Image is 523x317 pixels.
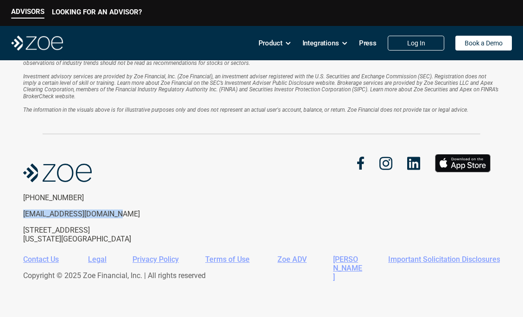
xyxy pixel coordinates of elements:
p: Copyright © 2025 Zoe Financial, Inc. | All rights reserved [23,271,493,280]
p: Log In [407,39,425,47]
a: Book a Demo [455,36,512,51]
a: Privacy Policy [132,255,179,264]
p: [PHONE_NUMBER] [23,193,175,202]
em: Investment advisory services are provided by Zoe Financial, Inc. (Zoe Financial), an investment a... [23,73,500,100]
p: [EMAIL_ADDRESS][DOMAIN_NAME] [23,209,175,218]
a: Log In [388,36,444,51]
a: Terms of Use [205,255,250,264]
a: Important Solicitation Disclosures [388,255,500,264]
a: [PERSON_NAME] [333,255,362,281]
p: LOOKING FOR AN ADVISOR? [52,8,142,16]
a: Zoe ADV [277,255,307,264]
a: Contact Us [23,255,59,264]
a: Press [359,34,377,52]
p: [STREET_ADDRESS] [US_STATE][GEOGRAPHIC_DATA] [23,226,175,243]
p: Press [359,36,377,50]
p: Book a Demo [465,39,503,47]
p: Product [258,36,283,50]
em: The information in the visuals above is for illustrative purposes only and does not represent an ... [23,107,468,113]
a: Legal [88,255,107,264]
p: Integrations [302,36,339,50]
p: ADVISORS [11,7,44,16]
